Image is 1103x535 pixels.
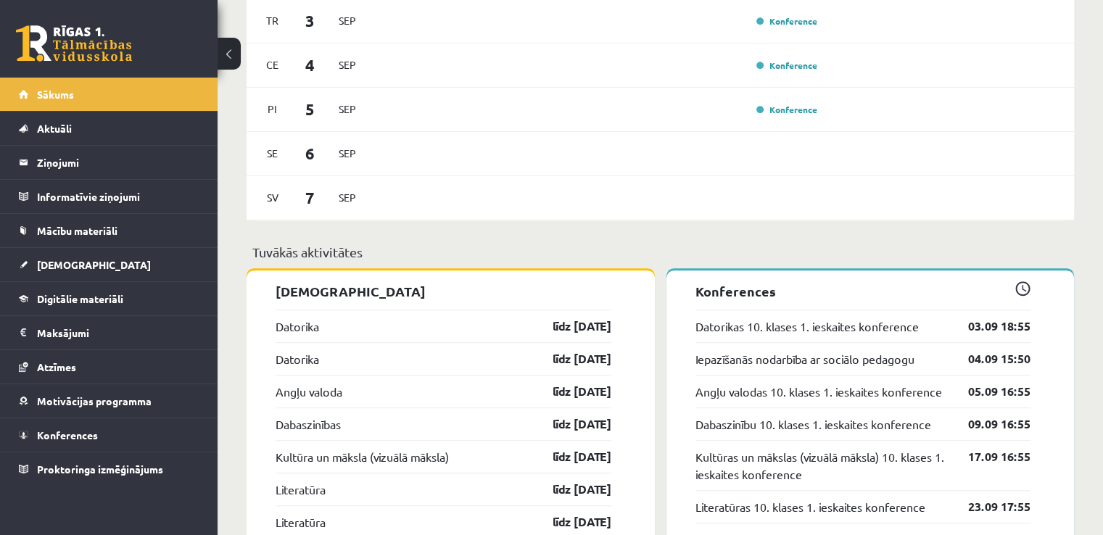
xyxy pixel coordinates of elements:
span: Aktuāli [37,122,72,135]
a: Atzīmes [19,350,199,383]
span: 6 [288,141,333,165]
a: 04.09 15:50 [946,350,1030,368]
a: 23.09 17:55 [946,498,1030,515]
a: Aktuāli [19,112,199,145]
span: Motivācijas programma [37,394,152,407]
span: Proktoringa izmēģinājums [37,463,163,476]
a: Kultūra un māksla (vizuālā māksla) [276,448,449,465]
span: Sep [332,186,363,209]
span: Sv [257,186,288,209]
a: Mācību materiāli [19,214,199,247]
span: 5 [288,97,333,121]
span: 7 [288,186,333,210]
a: [DEMOGRAPHIC_DATA] [19,248,199,281]
span: Ce [257,54,288,76]
a: Kultūras un mākslas (vizuālā māksla) 10. klases 1. ieskaites konference [695,448,947,483]
a: Angļu valodas 10. klases 1. ieskaites konference [695,383,942,400]
a: līdz [DATE] [527,318,611,335]
a: līdz [DATE] [527,383,611,400]
legend: Maksājumi [37,316,199,349]
a: Literatūra [276,513,326,531]
a: līdz [DATE] [527,350,611,368]
a: Angļu valoda [276,383,342,400]
a: 09.09 16:55 [946,415,1030,433]
a: līdz [DATE] [527,448,611,465]
legend: Ziņojumi [37,146,199,179]
span: [DEMOGRAPHIC_DATA] [37,258,151,271]
a: Digitālie materiāli [19,282,199,315]
span: Konferences [37,428,98,441]
a: Iepazīšanās nodarbība ar sociālo pedagogu [695,350,914,368]
a: Informatīvie ziņojumi [19,180,199,213]
a: Konferences [19,418,199,452]
a: Ziņojumi [19,146,199,179]
span: 4 [288,53,333,77]
span: Se [257,142,288,165]
legend: Informatīvie ziņojumi [37,180,199,213]
a: Datorikas 10. klases 1. ieskaites konference [695,318,919,335]
a: Maksājumi [19,316,199,349]
a: līdz [DATE] [527,481,611,498]
a: 17.09 16:55 [946,448,1030,465]
span: Tr [257,9,288,32]
span: Digitālie materiāli [37,292,123,305]
span: Sep [332,142,363,165]
a: Dabaszinību 10. klases 1. ieskaites konference [695,415,931,433]
span: Mācību materiāli [37,224,117,237]
a: līdz [DATE] [527,513,611,531]
a: Dabaszinības [276,415,341,433]
a: Motivācijas programma [19,384,199,418]
p: Konferences [695,281,1031,301]
span: Atzīmes [37,360,76,373]
a: Datorika [276,350,319,368]
a: Literatūras 10. klases 1. ieskaites konference [695,498,925,515]
a: Sākums [19,78,199,111]
a: Konference [756,104,817,115]
a: 03.09 18:55 [946,318,1030,335]
a: 05.09 16:55 [946,383,1030,400]
a: Datorika [276,318,319,335]
p: Tuvākās aktivitātes [252,242,1068,262]
a: Rīgas 1. Tālmācības vidusskola [16,25,132,62]
span: Sep [332,9,363,32]
a: Konference [756,59,817,71]
span: Sākums [37,88,74,101]
span: Sep [332,98,363,120]
span: Pi [257,98,288,120]
span: Sep [332,54,363,76]
a: Konference [756,15,817,27]
span: 3 [288,9,333,33]
a: Proktoringa izmēģinājums [19,452,199,486]
a: līdz [DATE] [527,415,611,433]
p: [DEMOGRAPHIC_DATA] [276,281,611,301]
a: Literatūra [276,481,326,498]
